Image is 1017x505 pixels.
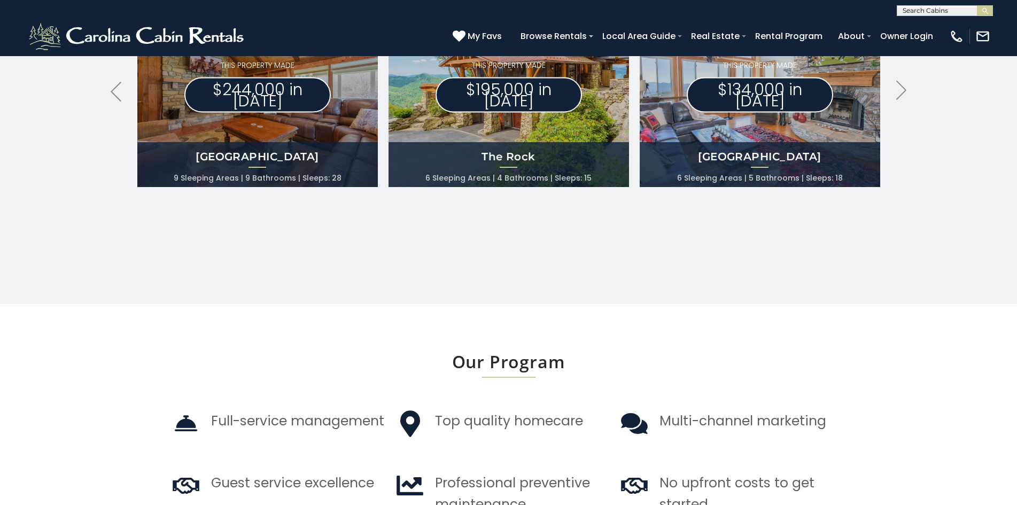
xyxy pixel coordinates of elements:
li: 4 Bathrooms [497,170,553,185]
li: 6 Sleeping Areas [677,170,747,185]
p: Guest service excellence [211,472,374,494]
p: THIS PROPERTY MADE [184,60,331,71]
a: Browse Rentals [515,27,592,45]
p: $134,000 in [DATE] [687,77,833,113]
li: 6 Sleeping Areas [425,170,495,185]
li: 9 Sleeping Areas [174,170,243,185]
p: Multi-channel marketing [659,410,826,432]
a: My Favs [453,29,504,43]
h2: Our Program [172,352,845,371]
li: Sleeps: 15 [555,170,592,185]
p: $195,000 in [DATE] [436,77,582,113]
li: Sleeps: 18 [806,170,843,185]
p: Full-service management [211,410,384,432]
img: mail-regular-white.png [975,29,990,44]
img: White-1-2.png [27,20,249,52]
p: THIS PROPERTY MADE [436,60,582,71]
p: Top quality homecare [435,410,583,432]
a: Owner Login [875,27,938,45]
a: About [833,27,870,45]
p: $244,000 in [DATE] [184,77,331,113]
p: THIS PROPERTY MADE [687,60,833,71]
h4: The Rock [389,149,629,164]
a: Local Area Guide [597,27,681,45]
a: Rental Program [750,27,828,45]
li: 9 Bathrooms [245,170,300,185]
li: Sleeps: 28 [302,170,341,185]
h4: [GEOGRAPHIC_DATA] [640,149,880,164]
li: 5 Bathrooms [749,170,804,185]
h4: [GEOGRAPHIC_DATA] [137,149,378,164]
img: phone-regular-white.png [949,29,964,44]
a: Real Estate [686,27,745,45]
span: My Favs [468,29,502,43]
